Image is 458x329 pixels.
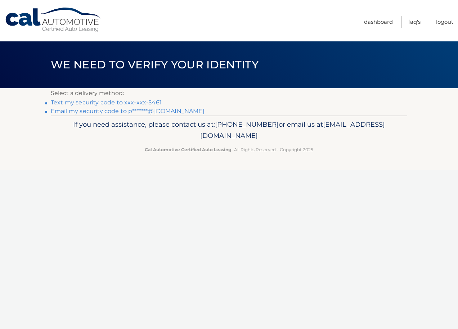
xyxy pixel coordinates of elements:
[215,120,279,129] span: [PHONE_NUMBER]
[55,146,403,153] p: - All Rights Reserved - Copyright 2025
[408,16,421,28] a: FAQ's
[55,119,403,142] p: If you need assistance, please contact us at: or email us at
[51,108,205,114] a: Email my security code to p*******@[DOMAIN_NAME]
[51,99,162,106] a: Text my security code to xxx-xxx-5461
[436,16,453,28] a: Logout
[51,88,407,98] p: Select a delivery method:
[51,58,259,71] span: We need to verify your identity
[145,147,231,152] strong: Cal Automotive Certified Auto Leasing
[364,16,393,28] a: Dashboard
[5,7,102,33] a: Cal Automotive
